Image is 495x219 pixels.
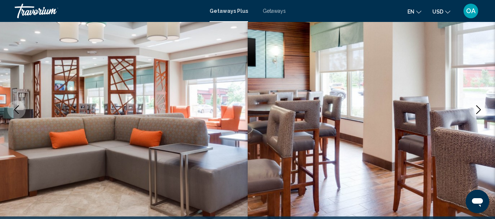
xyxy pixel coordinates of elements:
a: Getaways Plus [210,8,248,14]
span: USD [432,9,443,15]
button: Previous image [7,101,26,119]
button: Change language [407,6,421,17]
iframe: Button to launch messaging window [466,190,489,213]
span: OA [466,7,476,15]
button: User Menu [461,3,480,19]
button: Next image [469,101,488,119]
span: en [407,9,414,15]
a: Getaways [263,8,286,14]
button: Change currency [432,6,450,17]
a: Travorium [15,4,202,18]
